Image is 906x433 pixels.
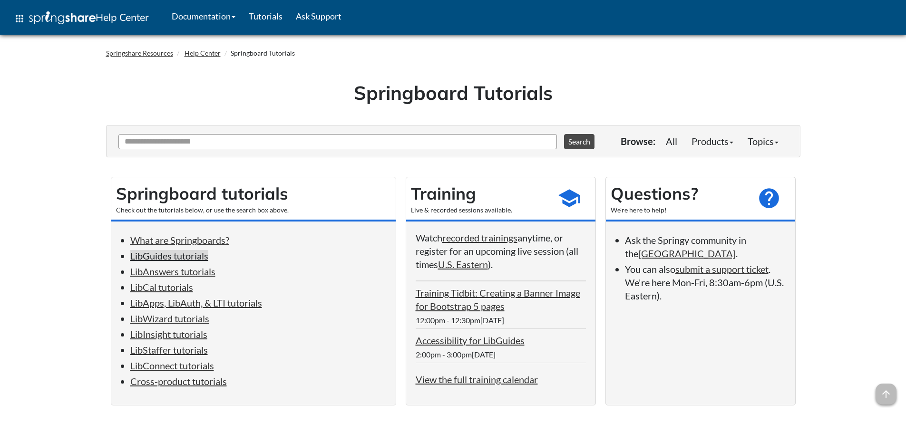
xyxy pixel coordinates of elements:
a: Ask Support [289,4,348,28]
h1: Springboard Tutorials [113,79,793,106]
a: submit a support ticket [675,263,769,275]
div: Live & recorded sessions available. [411,205,548,215]
span: apps [14,13,25,24]
a: [GEOGRAPHIC_DATA] [638,248,736,259]
div: We're here to help! [611,205,748,215]
h2: Training [411,182,548,205]
a: All [659,132,684,151]
img: Springshare [29,11,96,24]
a: Products [684,132,740,151]
a: LibAnswers tutorials [130,266,215,277]
a: LibCal tutorials [130,281,193,293]
a: LibConnect tutorials [130,360,214,371]
a: Tutorials [242,4,289,28]
p: Watch anytime, or register for an upcoming live session (all times ). [416,231,586,271]
span: 2:00pm - 3:00pm[DATE] [416,350,496,359]
a: View the full training calendar [416,374,538,385]
a: Accessibility for LibGuides [416,335,525,346]
a: Cross-product tutorials [130,375,227,387]
a: Help Center [185,49,221,57]
h2: Questions? [611,182,748,205]
a: Springshare Resources [106,49,173,57]
span: school [557,186,581,210]
span: 12:00pm - 12:30pm[DATE] [416,316,504,325]
a: Documentation [165,4,242,28]
a: recorded trainings [442,232,517,243]
li: Ask the Springy community in the . [625,233,786,260]
button: Search [564,134,594,149]
p: Browse: [621,135,655,148]
a: U.S. Eastern [438,259,488,270]
a: LibGuides tutorials [130,250,208,261]
div: Check out the tutorials below, or use the search box above. [116,205,391,215]
a: LibWizard tutorials [130,313,209,324]
span: help [757,186,781,210]
li: Springboard Tutorials [222,48,295,58]
a: LibStaffer tutorials [130,344,208,356]
a: Training Tidbit: Creating a Banner Image for Bootstrap 5 pages [416,287,580,312]
span: Help Center [96,11,149,23]
a: What are Springboards? [130,234,229,246]
a: LibApps, LibAuth, & LTI tutorials [130,297,262,308]
li: You can also . We're here Mon-Fri, 8:30am-6pm (U.S. Eastern). [625,262,786,302]
h2: Springboard tutorials [116,182,391,205]
a: Topics [740,132,786,151]
a: apps Help Center [7,4,156,33]
a: arrow_upward [876,385,896,396]
span: arrow_upward [876,384,896,404]
a: LibInsight tutorials [130,328,207,340]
